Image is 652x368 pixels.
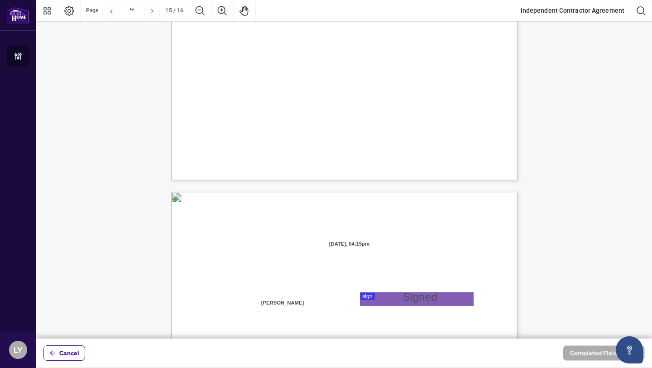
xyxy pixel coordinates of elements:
[49,350,56,356] span: arrow-left
[43,345,85,361] button: Cancel
[616,336,643,363] button: Open asap
[563,345,645,361] button: Completed Fields 0 of 1
[7,7,29,24] img: logo
[59,346,79,360] span: Cancel
[14,344,23,356] span: LY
